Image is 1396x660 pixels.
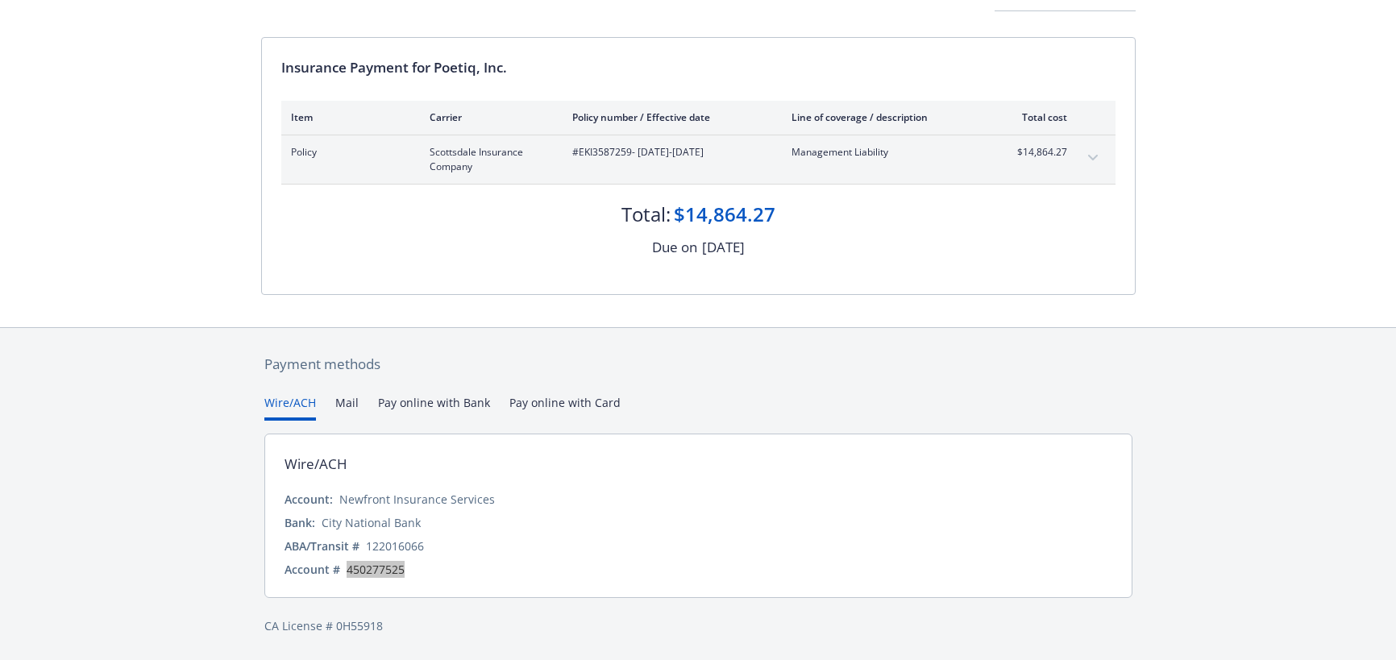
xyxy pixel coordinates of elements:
div: Newfront Insurance Services [339,491,495,508]
button: Mail [335,394,359,421]
span: $14,864.27 [1007,145,1067,160]
div: Bank: [285,514,315,531]
div: Total cost [1007,110,1067,124]
button: Pay online with Bank [378,394,490,421]
div: Total: [621,201,671,228]
div: Account: [285,491,333,508]
div: Wire/ACH [285,454,347,475]
div: Item [291,110,404,124]
div: Line of coverage / description [791,110,981,124]
span: Management Liability [791,145,981,160]
div: PolicyScottsdale Insurance Company#EKI3587259- [DATE]-[DATE]Management Liability$14,864.27expand ... [281,135,1116,184]
div: Due on [652,237,697,258]
div: $14,864.27 [674,201,775,228]
button: Pay online with Card [509,394,621,421]
div: Carrier [430,110,546,124]
button: Wire/ACH [264,394,316,421]
div: 450277525 [347,561,405,578]
div: Payment methods [264,354,1132,375]
span: Scottsdale Insurance Company [430,145,546,174]
span: #EKI3587259 - [DATE]-[DATE] [572,145,766,160]
span: Policy [291,145,404,160]
div: ABA/Transit # [285,538,359,554]
div: City National Bank [322,514,421,531]
div: Policy number / Effective date [572,110,766,124]
div: Insurance Payment for Poetiq, Inc. [281,57,1116,78]
div: Account # [285,561,340,578]
div: [DATE] [702,237,745,258]
div: 122016066 [366,538,424,554]
button: expand content [1080,145,1106,171]
div: CA License # 0H55918 [264,617,1132,634]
